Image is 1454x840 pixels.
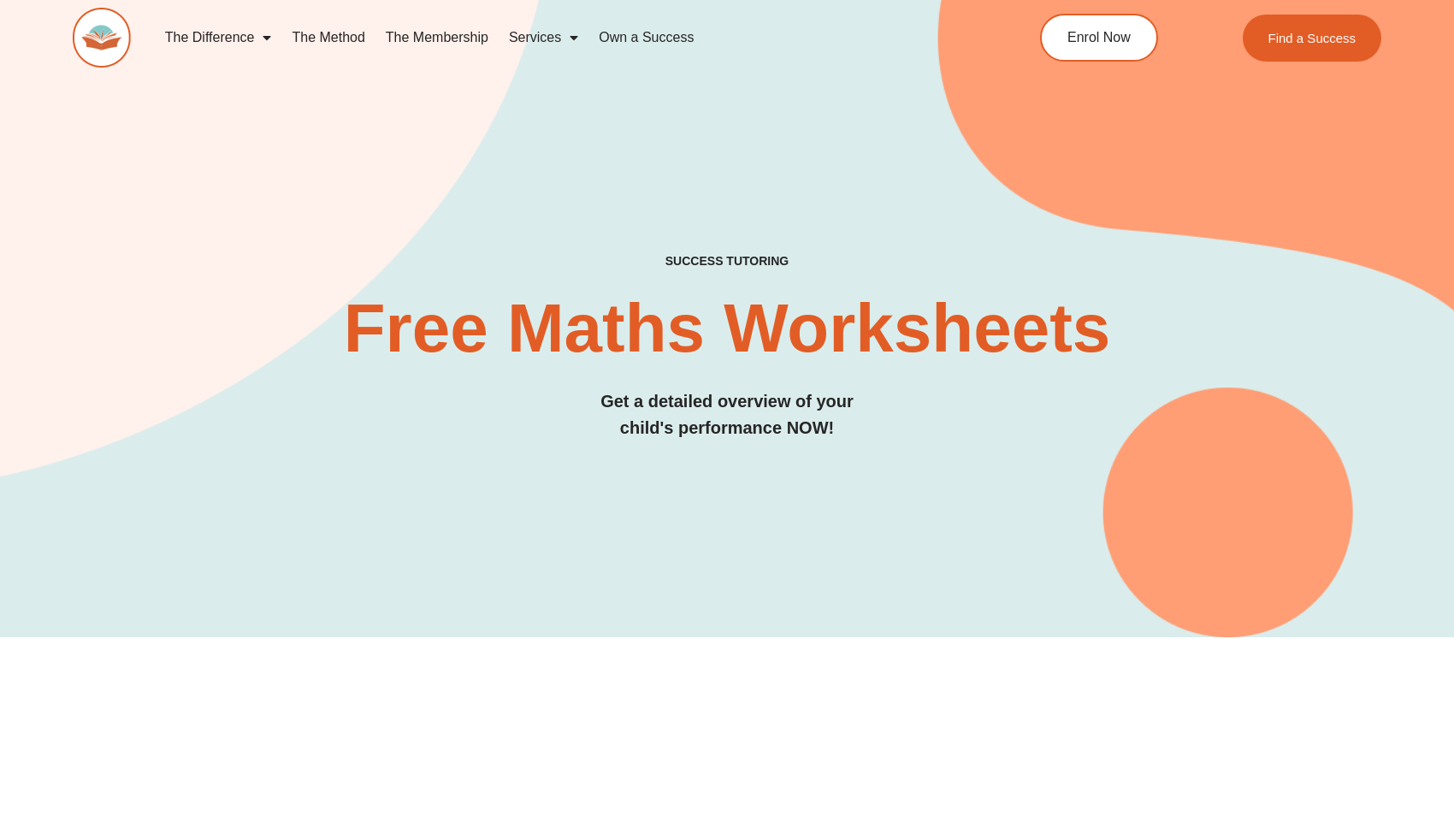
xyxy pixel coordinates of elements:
[375,18,499,57] a: The Membership
[588,18,704,57] a: Own a Success
[499,18,588,57] a: Services
[73,388,1381,441] h3: Get a detailed overview of your child's performance NOW!
[1040,14,1158,62] a: Enrol Now
[1242,15,1381,62] a: Find a Success
[1067,31,1131,44] span: Enrol Now
[73,254,1381,269] h4: SUCCESS TUTORING​
[281,18,375,57] a: The Method
[1268,32,1356,44] span: Find a Success
[155,18,965,57] nav: Menu
[155,18,282,57] a: The Difference
[73,294,1381,363] h2: Free Maths Worksheets​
